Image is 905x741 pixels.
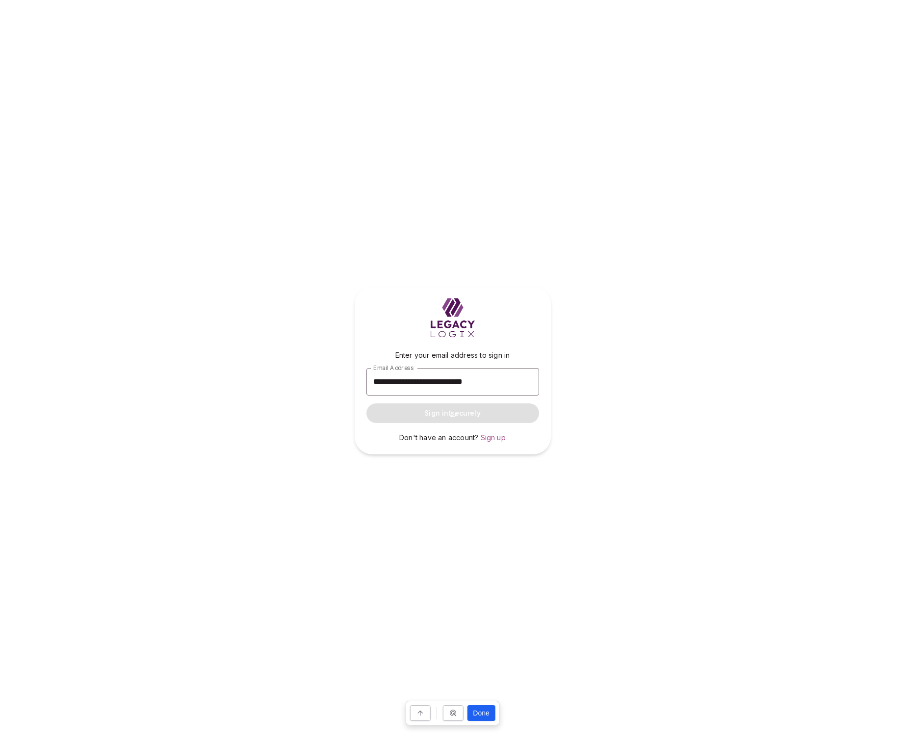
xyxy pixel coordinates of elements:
[399,433,478,442] span: Don't have an account?
[481,433,506,442] span: Sign up
[467,705,495,721] button: Done
[481,433,506,443] a: Sign up
[373,364,414,371] span: Email Address
[395,351,510,359] span: Enter your email address to sign in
